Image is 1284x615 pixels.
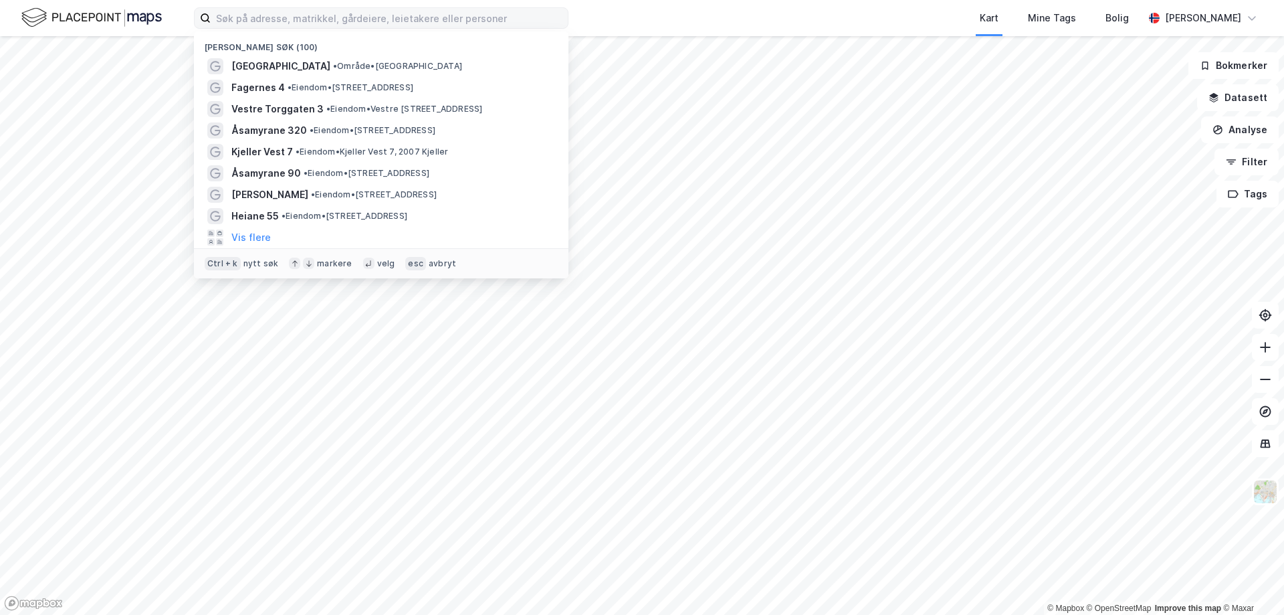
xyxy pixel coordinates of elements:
[194,31,568,56] div: [PERSON_NAME] søk (100)
[1165,10,1241,26] div: [PERSON_NAME]
[405,257,426,270] div: esc
[231,165,301,181] span: Åsamyrane 90
[231,144,293,160] span: Kjeller Vest 7
[1197,84,1279,111] button: Datasett
[231,187,308,203] span: [PERSON_NAME]
[1216,181,1279,207] button: Tags
[980,10,998,26] div: Kart
[311,189,437,200] span: Eiendom • [STREET_ADDRESS]
[21,6,162,29] img: logo.f888ab2527a4732fd821a326f86c7f29.svg
[296,147,300,157] span: •
[1047,604,1084,613] a: Mapbox
[326,104,330,114] span: •
[1188,52,1279,79] button: Bokmerker
[326,104,482,114] span: Eiendom • Vestre [STREET_ADDRESS]
[1201,116,1279,143] button: Analyse
[333,61,337,71] span: •
[310,125,435,136] span: Eiendom • [STREET_ADDRESS]
[211,8,568,28] input: Søk på adresse, matrikkel, gårdeiere, leietakere eller personer
[304,168,308,178] span: •
[282,211,407,222] span: Eiendom • [STREET_ADDRESS]
[317,258,352,269] div: markere
[333,61,462,72] span: Område • [GEOGRAPHIC_DATA]
[304,168,429,179] span: Eiendom • [STREET_ADDRESS]
[288,82,292,92] span: •
[231,208,279,224] span: Heiane 55
[429,258,456,269] div: avbryt
[1155,604,1221,613] a: Improve this map
[231,80,285,96] span: Fagernes 4
[4,596,63,611] a: Mapbox homepage
[1087,604,1152,613] a: OpenStreetMap
[231,122,307,139] span: Åsamyrane 320
[1217,551,1284,615] div: Kontrollprogram for chat
[1217,551,1284,615] iframe: Chat Widget
[282,211,286,221] span: •
[1028,10,1076,26] div: Mine Tags
[231,230,271,246] button: Vis flere
[1105,10,1129,26] div: Bolig
[1214,149,1279,175] button: Filter
[231,101,324,117] span: Vestre Torggaten 3
[377,258,395,269] div: velg
[243,258,279,269] div: nytt søk
[288,82,413,93] span: Eiendom • [STREET_ADDRESS]
[296,147,448,157] span: Eiendom • Kjeller Vest 7, 2007 Kjeller
[1253,479,1278,505] img: Z
[231,58,330,74] span: [GEOGRAPHIC_DATA]
[311,189,315,199] span: •
[205,257,241,270] div: Ctrl + k
[310,125,314,135] span: •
